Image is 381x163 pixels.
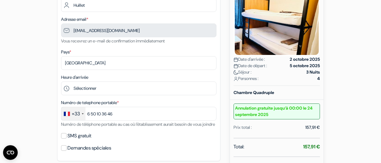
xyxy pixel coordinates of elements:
[290,63,320,69] strong: 5 octobre 2025
[305,124,320,131] div: 157,91 €
[61,107,85,120] div: France: +33
[306,69,320,75] strong: 3 Nuits
[61,74,88,81] label: Heure d'arrivée
[303,143,320,150] strong: 157,91 €
[67,132,91,140] label: SMS gratuit
[234,63,267,69] span: Date de départ :
[61,121,215,127] small: Numéro de téléphone portable au cas où l'établissement aurait besoin de vous joindre
[61,100,119,106] label: Numéro de telephone portable
[72,110,80,118] div: +33
[317,75,320,82] strong: 4
[234,56,265,63] span: Date d'arrivée :
[234,103,320,119] small: Annulation gratuite jusqu’à 00:00 le 24 septembre 2025
[61,24,216,37] input: Entrer adresse e-mail
[234,124,252,131] div: Prix total :
[290,56,320,63] strong: 2 octobre 2025
[234,143,244,150] span: Total:
[234,57,238,62] img: calendar.svg
[234,70,238,75] img: moon.svg
[234,64,238,68] img: calendar.svg
[61,38,165,44] small: Vous recevrez un e-mail de confirmation immédiatement
[61,49,71,55] label: Pays
[61,107,216,121] input: 6 12 34 56 78
[67,144,111,152] label: Demandes spéciales
[234,90,274,95] b: Chambre Quadruple
[61,16,88,23] label: Adresse email
[234,69,252,75] span: Séjour :
[234,77,238,81] img: user_icon.svg
[234,75,259,82] span: Personnes :
[3,145,18,160] button: Ouvrir le widget CMP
